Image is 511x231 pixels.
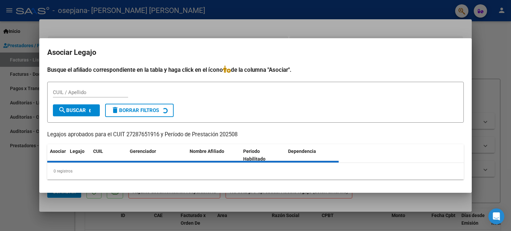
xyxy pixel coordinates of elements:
datatable-header-cell: Gerenciador [127,144,187,166]
datatable-header-cell: Legajo [67,144,90,166]
span: Buscar [58,107,86,113]
mat-icon: delete [111,106,119,114]
datatable-header-cell: Dependencia [285,144,339,166]
datatable-header-cell: CUIL [90,144,127,166]
span: Borrar Filtros [111,107,159,113]
button: Borrar Filtros [105,104,174,117]
p: Legajos aprobados para el CUIT 27287651916 y Período de Prestación 202508 [47,131,464,139]
datatable-header-cell: Asociar [47,144,67,166]
span: Periodo Habilitado [243,149,265,162]
div: Open Intercom Messenger [488,208,504,224]
span: Legajo [70,149,85,154]
datatable-header-cell: Nombre Afiliado [187,144,241,166]
h4: Busque el afiliado correspondiente en la tabla y haga click en el ícono de la columna "Asociar". [47,65,464,74]
mat-icon: search [58,106,66,114]
h2: Asociar Legajo [47,46,464,59]
datatable-header-cell: Periodo Habilitado [241,144,285,166]
span: Dependencia [288,149,316,154]
span: Nombre Afiliado [190,149,224,154]
div: 0 registros [47,163,464,179]
span: Asociar [50,149,66,154]
button: Buscar [53,104,100,116]
span: CUIL [93,149,103,154]
span: Gerenciador [130,149,156,154]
